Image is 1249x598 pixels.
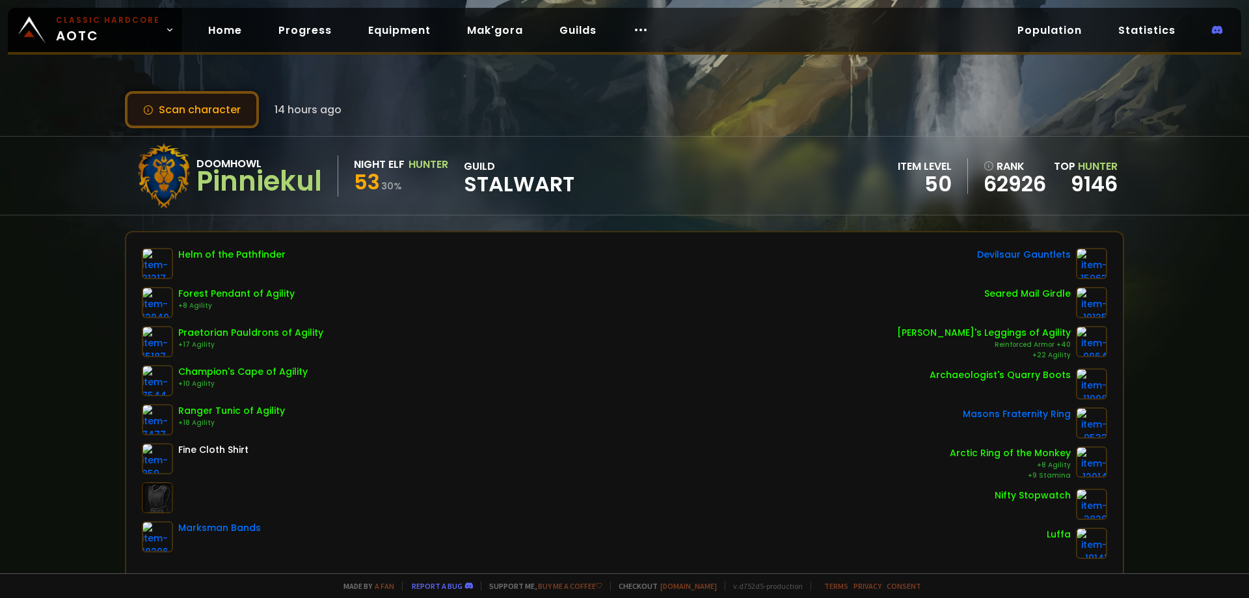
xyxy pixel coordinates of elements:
[178,521,261,535] div: Marksman Bands
[142,365,173,396] img: item-7544
[930,368,1071,382] div: Archaeologist's Quarry Boots
[457,17,533,44] a: Mak'gora
[549,17,607,44] a: Guilds
[824,581,848,591] a: Terms
[1076,326,1107,357] img: item-9964
[950,470,1071,481] div: +9 Stamina
[178,443,248,457] div: Fine Cloth Shirt
[196,156,322,172] div: Doomhowl
[375,581,394,591] a: a fan
[995,489,1071,502] div: Nifty Stopwatch
[1047,528,1071,541] div: Luffa
[196,172,322,191] div: Pinniekul
[358,17,441,44] a: Equipment
[1076,407,1107,439] img: item-9533
[8,8,182,52] a: Classic HardcoreAOTC
[336,581,394,591] span: Made by
[125,91,259,128] button: Scan character
[1076,287,1107,318] img: item-19125
[178,365,308,379] div: Champion's Cape of Agility
[984,174,1046,194] a: 62926
[56,14,160,26] small: Classic Hardcore
[1108,17,1186,44] a: Statistics
[898,158,952,174] div: item level
[1076,446,1107,478] img: item-12014
[142,248,173,279] img: item-21317
[977,248,1071,262] div: Devilsaur Gauntlets
[610,581,717,591] span: Checkout
[984,287,1071,301] div: Seared Mail Girdle
[853,581,881,591] a: Privacy
[481,581,602,591] span: Support me,
[1071,169,1118,198] a: 9146
[464,174,574,194] span: Stalwart
[178,379,308,389] div: +10 Agility
[354,167,380,197] span: 53
[178,248,286,262] div: Helm of the Pathfinder
[950,446,1071,460] div: Arctic Ring of the Monkey
[268,17,342,44] a: Progress
[381,180,402,193] small: 30 %
[1054,158,1118,174] div: Top
[464,158,574,194] div: guild
[142,287,173,318] img: item-12040
[142,404,173,435] img: item-7477
[897,326,1071,340] div: [PERSON_NAME]'s Leggings of Agility
[142,443,173,474] img: item-859
[178,287,295,301] div: Forest Pendant of Agility
[660,581,717,591] a: [DOMAIN_NAME]
[178,404,285,418] div: Ranger Tunic of Agility
[897,350,1071,360] div: +22 Agility
[142,521,173,552] img: item-18296
[178,301,295,311] div: +8 Agility
[275,102,342,118] span: 14 hours ago
[409,156,448,172] div: Hunter
[1076,528,1107,559] img: item-19141
[963,407,1071,421] div: Masons Fraternity Ring
[198,17,252,44] a: Home
[354,156,405,172] div: Night Elf
[887,581,921,591] a: Consent
[1007,17,1092,44] a: Population
[897,340,1071,350] div: Reinforced Armor +40
[412,581,463,591] a: Report a bug
[1076,489,1107,520] img: item-2820
[1076,368,1107,400] img: item-11908
[898,174,952,194] div: 50
[538,581,602,591] a: Buy me a coffee
[725,581,803,591] span: v. d752d5 - production
[950,460,1071,470] div: +8 Agility
[1076,248,1107,279] img: item-15063
[1078,159,1118,174] span: Hunter
[178,326,323,340] div: Praetorian Pauldrons of Agility
[178,418,285,428] div: +18 Agility
[142,326,173,357] img: item-15187
[56,14,160,46] span: AOTC
[178,340,323,350] div: +17 Agility
[984,158,1046,174] div: rank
